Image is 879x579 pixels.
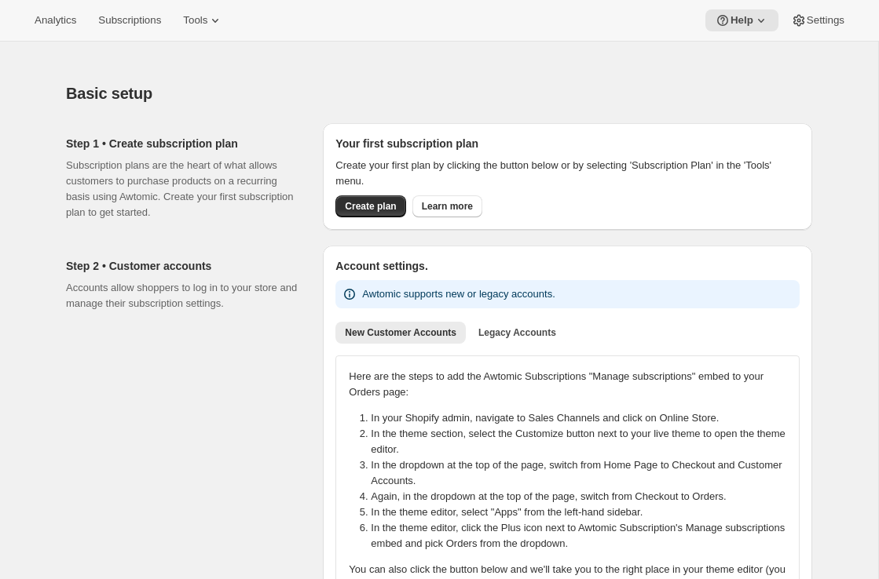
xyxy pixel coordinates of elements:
h2: Account settings. [335,258,800,274]
li: In your Shopify admin, navigate to Sales Channels and click on Online Store. [371,410,796,426]
span: Tools [183,14,207,27]
h2: Your first subscription plan [335,136,800,151]
button: Settings [782,9,854,31]
li: In the theme section, select the Customize button next to your live theme to open the theme editor. [371,426,796,457]
span: Settings [807,14,844,27]
p: Here are the steps to add the Awtomic Subscriptions "Manage subscriptions" embed to your Orders p... [349,369,786,400]
p: Accounts allow shoppers to log in to your store and manage their subscription settings. [66,280,298,311]
p: Create your first plan by clicking the button below or by selecting 'Subscription Plan' in the 'T... [335,158,800,189]
li: In the dropdown at the top of the page, switch from Home Page to Checkout and Customer Accounts. [371,457,796,489]
button: Help [705,9,778,31]
span: Analytics [35,14,76,27]
h2: Step 2 • Customer accounts [66,258,298,274]
button: New Customer Accounts [335,322,466,344]
li: In the theme editor, click the Plus icon next to Awtomic Subscription's Manage subscriptions embe... [371,520,796,552]
span: Basic setup [66,85,152,102]
p: Awtomic supports new or legacy accounts. [362,286,555,302]
span: Learn more [422,200,473,213]
h2: Step 1 • Create subscription plan [66,136,298,151]
a: Learn more [412,195,482,217]
button: Subscriptions [89,9,170,31]
li: In the theme editor, select "Apps" from the left-hand sidebar. [371,504,796,520]
button: Analytics [25,9,86,31]
button: Create plan [335,195,405,217]
button: Legacy Accounts [469,322,566,344]
li: Again, in the dropdown at the top of the page, switch from Checkout to Orders. [371,489,796,504]
span: Subscriptions [98,14,161,27]
span: Help [731,14,753,27]
p: Subscription plans are the heart of what allows customers to purchase products on a recurring bas... [66,158,298,220]
span: Legacy Accounts [478,326,556,339]
span: Create plan [345,200,396,213]
span: New Customer Accounts [345,326,456,339]
button: Tools [174,9,233,31]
